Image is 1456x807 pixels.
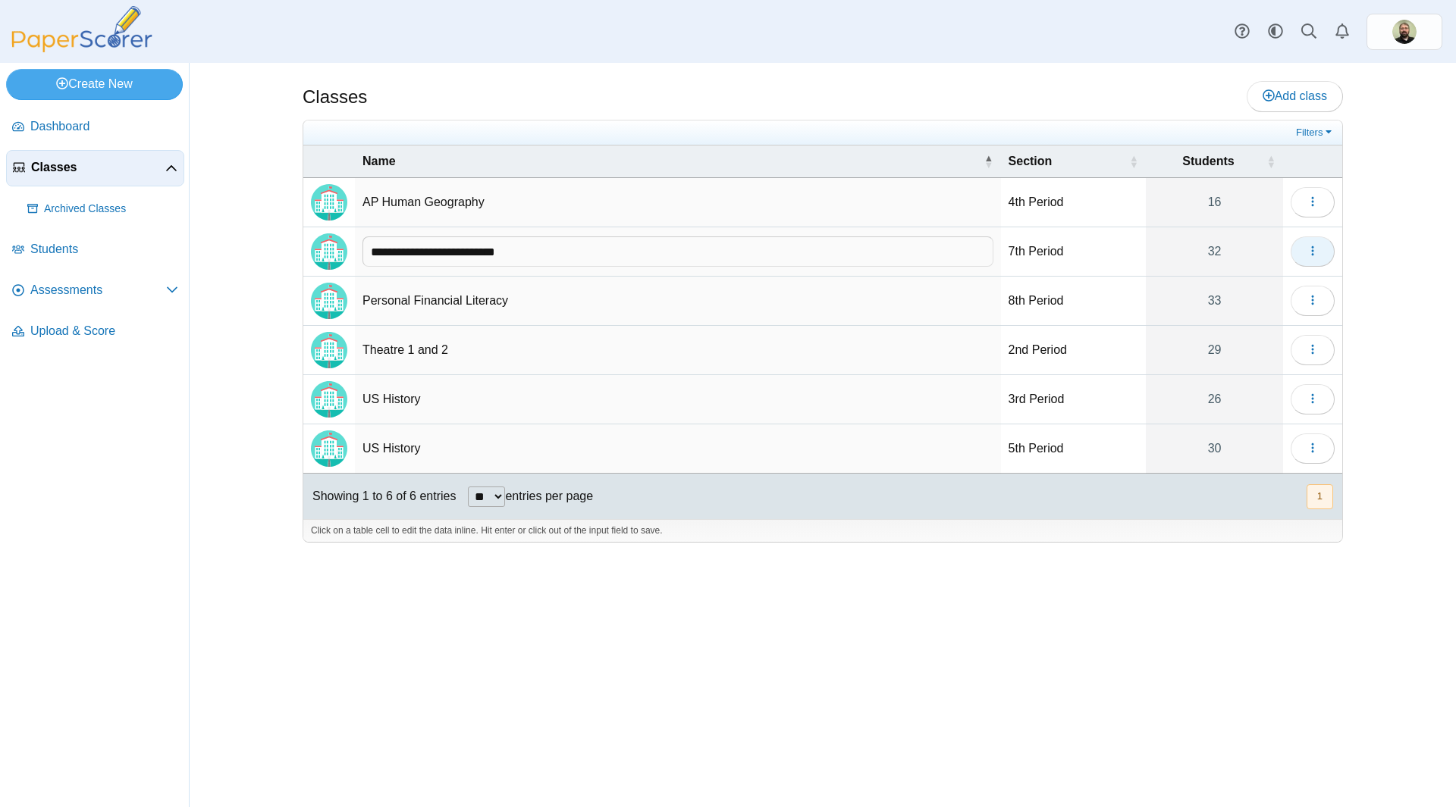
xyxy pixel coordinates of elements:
span: Add class [1263,89,1327,102]
td: Personal Financial Literacy [355,277,1001,326]
span: Classes [31,159,165,176]
img: Locally created class [311,283,347,319]
span: Name : Activate to invert sorting [984,154,993,169]
a: 33 [1146,277,1283,325]
span: Students [30,241,178,258]
img: Locally created class [311,233,347,270]
img: Locally created class [311,381,347,418]
img: PaperScorer [6,6,158,52]
span: Assessments [30,282,166,299]
a: Assessments [6,273,184,309]
td: 2nd Period [1001,326,1147,375]
span: Section [1009,153,1127,170]
nav: pagination [1305,484,1333,509]
a: Archived Classes [21,191,184,227]
img: Locally created class [311,430,347,467]
div: Showing 1 to 6 of 6 entries [303,474,456,519]
a: Filters [1292,125,1338,140]
button: 1 [1307,484,1333,509]
td: US History [355,424,1001,474]
div: Click on a table cell to edit the data inline. Hit enter or click out of the input field to save. [303,519,1342,542]
span: Students : Activate to sort [1266,154,1276,169]
a: 26 [1146,375,1283,424]
a: ps.IbYvzNdzldgWHYXo [1367,14,1442,50]
td: 5th Period [1001,424,1147,474]
td: 8th Period [1001,277,1147,326]
a: 29 [1146,326,1283,374]
img: Locally created class [311,332,347,368]
h1: Classes [303,84,367,110]
span: Section : Activate to sort [1129,154,1138,169]
a: Students [6,232,184,268]
a: Classes [6,150,184,186]
td: 7th Period [1001,227,1147,277]
a: Upload & Score [6,314,184,350]
a: Create New [6,69,183,99]
span: Zachary Butte - MRH Faculty [1392,20,1417,44]
a: PaperScorer [6,42,158,55]
img: Locally created class [311,184,347,221]
a: 32 [1146,227,1283,276]
a: 16 [1146,178,1283,227]
td: 3rd Period [1001,375,1147,424]
td: US History [355,375,1001,424]
a: Add class [1247,81,1343,111]
span: Upload & Score [30,323,178,339]
a: Alerts [1326,15,1359,48]
td: Theatre 1 and 2 [355,326,1001,375]
span: Dashboard [30,118,178,135]
a: 30 [1146,424,1283,473]
span: Name [362,153,981,170]
img: ps.IbYvzNdzldgWHYXo [1392,20,1417,44]
td: 4th Period [1001,178,1147,227]
a: Dashboard [6,109,184,145]
span: Archived Classes [44,202,178,217]
td: AP Human Geography [355,178,1001,227]
label: entries per page [505,490,593,502]
span: Students [1153,153,1263,170]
